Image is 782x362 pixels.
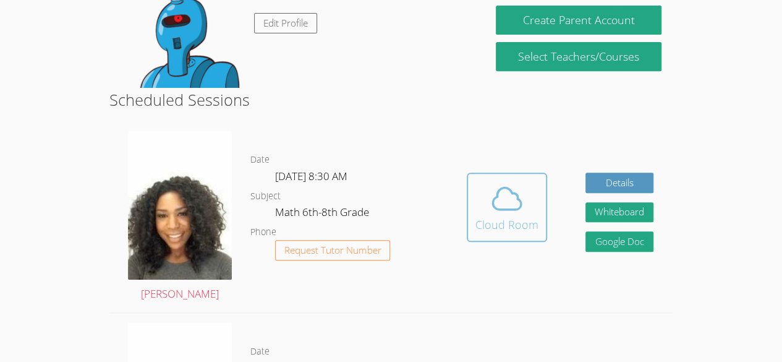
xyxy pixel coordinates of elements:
[109,88,673,111] h2: Scheduled Sessions
[585,202,653,223] button: Whiteboard
[467,173,547,242] button: Cloud Room
[585,231,653,252] a: Google Doc
[284,246,381,255] span: Request Tutor Number
[475,216,538,233] div: Cloud Room
[250,225,276,240] dt: Phone
[496,6,661,35] button: Create Parent Account
[585,173,653,193] a: Details
[250,344,270,360] dt: Date
[128,131,232,280] img: avatar.png
[496,42,661,71] a: Select Teachers/Courses
[250,152,270,168] dt: Date
[275,240,391,261] button: Request Tutor Number
[254,13,317,33] a: Edit Profile
[250,189,281,204] dt: Subject
[128,131,232,303] a: [PERSON_NAME]
[275,204,372,225] dd: Math 6th-8th Grade
[275,169,347,183] span: [DATE] 8:30 AM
